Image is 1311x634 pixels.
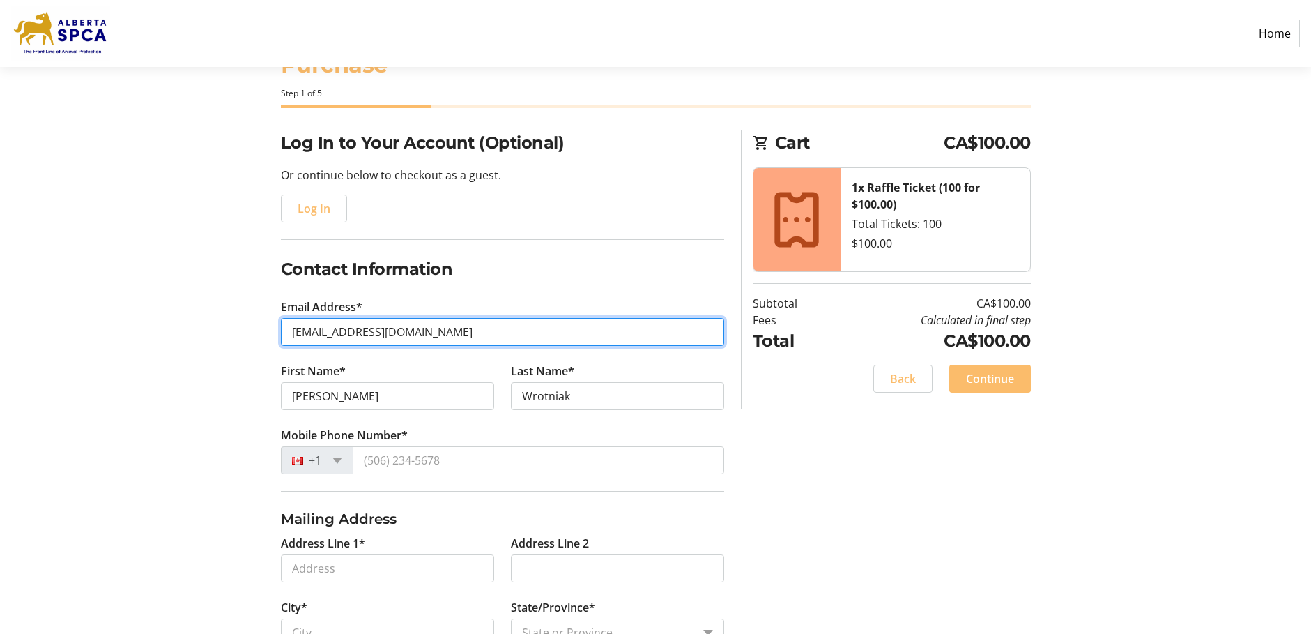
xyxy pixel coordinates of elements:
td: CA$100.00 [833,295,1031,312]
a: Home [1250,20,1300,47]
label: Address Line 2 [511,535,589,552]
span: CA$100.00 [944,130,1031,156]
div: $100.00 [852,235,1019,252]
label: Email Address* [281,299,362,315]
td: Fees [753,312,833,329]
td: Subtotal [753,295,833,312]
td: CA$100.00 [833,329,1031,354]
h2: Log In to Your Account (Optional) [281,130,724,156]
label: Last Name* [511,363,574,379]
div: Step 1 of 5 [281,87,1031,100]
div: Total Tickets: 100 [852,216,1019,232]
button: Log In [281,195,347,222]
label: Address Line 1* [281,535,365,552]
label: First Name* [281,363,346,379]
input: Address [281,554,494,582]
span: Back [890,370,916,387]
span: Cart [775,130,944,156]
input: (506) 234-5678 [353,446,724,474]
span: Log In [298,200,330,217]
span: Continue [966,370,1014,387]
td: Calculated in final step [833,312,1031,329]
label: City* [281,599,307,616]
label: State/Province* [511,599,595,616]
h3: Mailing Address [281,508,724,529]
td: Total [753,329,833,354]
img: Alberta SPCA's Logo [11,6,110,61]
h2: Contact Information [281,257,724,282]
p: Or continue below to checkout as a guest. [281,167,724,183]
button: Back [873,365,933,393]
label: Mobile Phone Number* [281,427,408,444]
button: Continue [949,365,1031,393]
strong: 1x Raffle Ticket (100 for $100.00) [852,180,980,212]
